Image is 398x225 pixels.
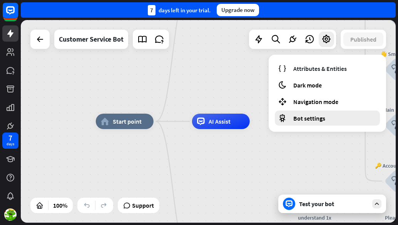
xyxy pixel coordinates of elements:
div: Customer Service Bot [59,30,124,49]
i: home_2 [101,118,109,125]
div: 7 [8,134,12,141]
div: Test your bot [299,200,368,208]
a: Attributes & Entities [275,61,380,76]
button: Published [343,32,383,46]
div: days [7,141,14,147]
span: Navigation mode [293,98,338,106]
span: Bot settings [293,114,325,122]
div: Bot doesn't understand 1x [288,206,342,222]
div: 7 [148,5,156,15]
span: Attributes & Entities [293,65,347,72]
span: Start point [113,118,142,125]
div: Upgrade now [217,4,259,16]
div: days left in your trial. [148,5,211,15]
button: Open LiveChat chat widget [6,3,29,26]
span: AI Assist [209,118,231,125]
div: 100% [51,199,70,212]
a: 7 days [2,133,18,149]
i: moon [278,81,287,89]
span: Support [132,199,154,212]
span: Dark mode [293,81,322,89]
